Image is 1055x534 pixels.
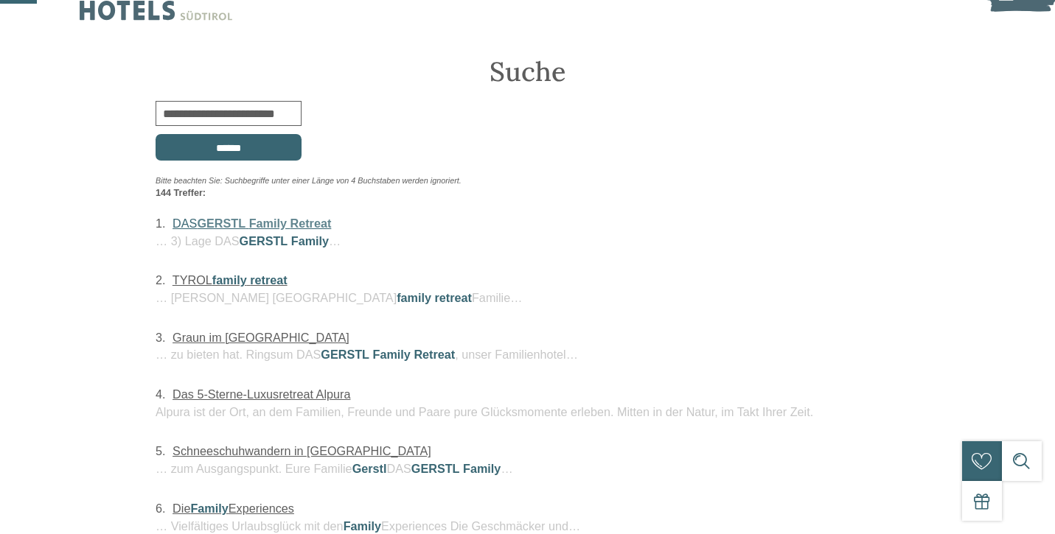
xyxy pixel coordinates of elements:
a: Schneeschuhwandern in [GEOGRAPHIC_DATA] [173,444,431,457]
span: Suche [490,55,565,88]
span: 6. [156,502,166,515]
span: Family [249,217,287,230]
a: Das 5-Sterne-Luxusretreat Alpura [173,387,350,401]
span: … Vielfältiges Urlaubsglück mit den Experiences Die Geschmäcker und… [156,519,580,533]
span: 2. [156,273,166,287]
span: 5. [156,444,166,457]
a: Graun im [GEOGRAPHIC_DATA] [173,331,349,344]
div: Bitte beachten Sie: Suchbegriffe unter einer Länge von 4 Buchstaben werden ignoriert. [156,175,899,186]
span: Family [190,502,228,515]
span: Family [463,462,501,475]
span: Retreat [290,217,332,230]
span: … zu bieten hat. Ringsum DAS , unser Familienhotel… [156,348,578,361]
span: 1. [156,217,166,230]
span: … zum Ausgangspunkt. Eure Familie DAS … [156,462,513,475]
div: 144 Treffer: [156,187,899,200]
span: Gerstl [352,462,387,475]
span: 3. [156,331,166,344]
span: … 3) Lage DAS … [156,234,341,247]
span: Retreat [414,348,455,361]
span: Family [373,348,411,361]
span: Alpura ist der Ort, an dem Familien, Freunde und Paare pure Glücksmomente erleben. Mitten in der ... [156,405,813,418]
span: Family [291,234,329,247]
span: … [PERSON_NAME] [GEOGRAPHIC_DATA] Familie… [156,291,522,304]
span: family [397,291,431,304]
span: retreat [250,273,287,287]
span: family [212,273,247,287]
a: DieFamilyExperiences [173,502,294,515]
span: Family [344,519,381,533]
span: GERSTL [411,462,460,475]
span: retreat [435,291,472,304]
span: GERSTL [240,234,288,247]
a: TYROLfamily retreat [173,273,288,287]
span: 4. [156,387,166,401]
a: DASGERSTL Family Retreat [173,217,331,230]
span: GERSTL [321,348,369,361]
span: GERSTL [197,217,246,230]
